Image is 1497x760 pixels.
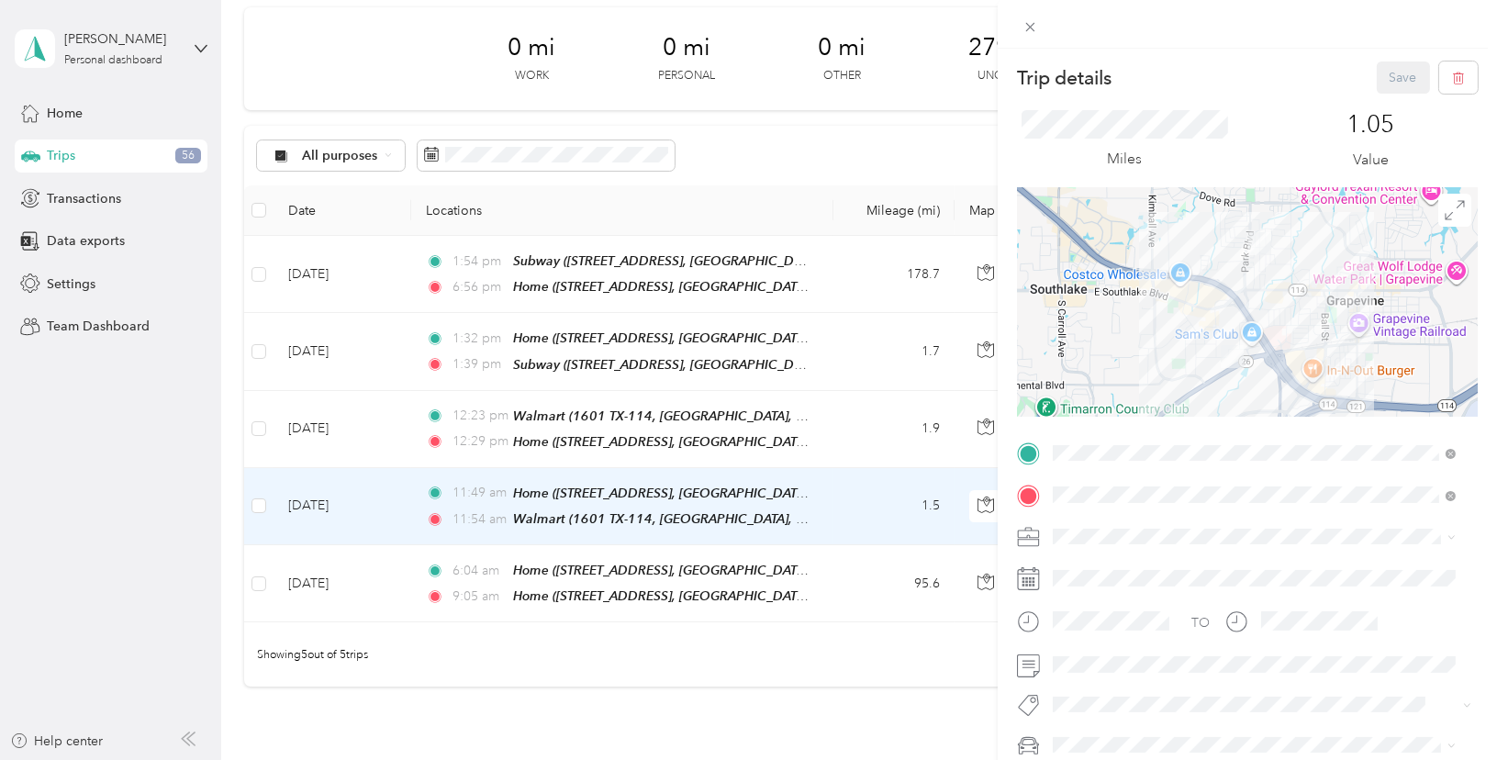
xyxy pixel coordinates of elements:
p: 1.05 [1346,110,1394,140]
p: Value [1353,149,1389,172]
div: TO [1191,613,1210,632]
p: Miles [1107,148,1142,171]
p: Trip details [1017,65,1112,91]
iframe: Everlance-gr Chat Button Frame [1394,657,1497,760]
